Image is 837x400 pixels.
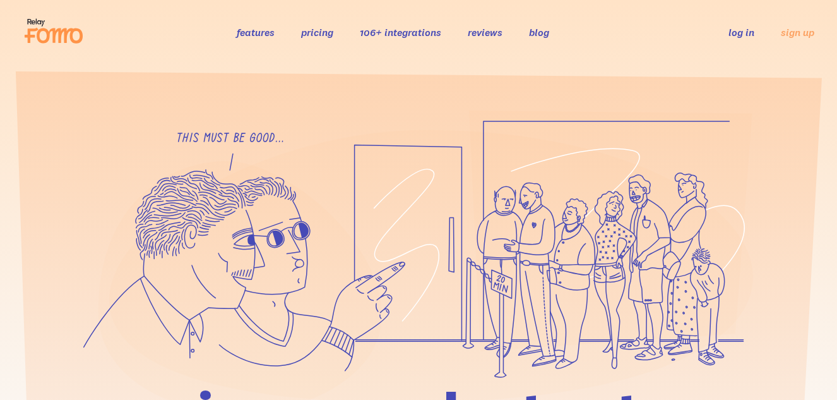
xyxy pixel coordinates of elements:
a: pricing [301,26,333,39]
a: log in [728,26,754,39]
a: sign up [781,26,814,39]
a: blog [529,26,549,39]
a: 106+ integrations [360,26,441,39]
a: features [237,26,275,39]
a: reviews [468,26,502,39]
